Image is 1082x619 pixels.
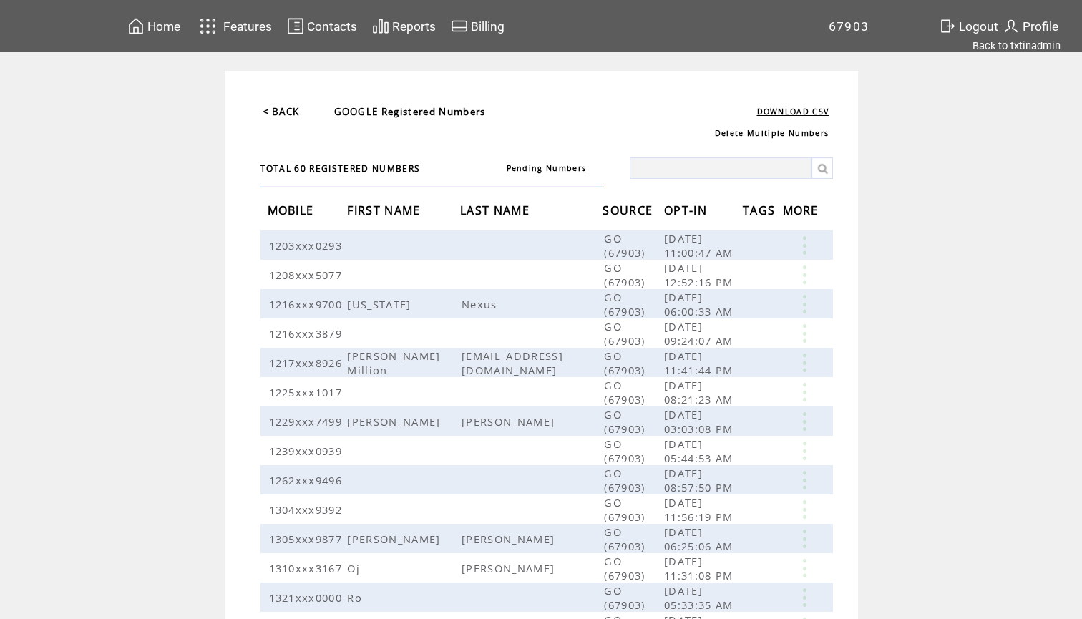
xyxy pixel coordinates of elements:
span: GO (67903) [604,260,648,289]
span: TAGS [743,199,779,225]
span: 1216xxx9700 [269,297,346,311]
img: profile.svg [1003,17,1020,35]
span: LAST NAME [460,199,533,225]
span: Contacts [307,19,357,34]
span: Oj [347,561,364,575]
span: GO (67903) [604,290,648,318]
span: [PERSON_NAME] [347,414,444,429]
a: Pending Numbers [507,163,587,173]
span: GO (67903) [604,583,648,612]
span: [DATE] 09:24:07 AM [664,319,737,348]
span: 1262xxx9496 [269,473,346,487]
a: LAST NAME [460,206,533,215]
a: TAGS [743,206,779,215]
span: 1208xxx5077 [269,268,346,282]
span: [DATE] 11:56:19 PM [664,495,737,524]
a: Reports [370,15,438,37]
span: [PERSON_NAME] [462,532,558,546]
a: MOBILE [268,206,318,215]
span: 1229xxx7499 [269,414,346,429]
span: [DATE] 11:31:08 PM [664,554,737,583]
span: Features [223,19,272,34]
a: < BACK [263,105,300,118]
span: [EMAIL_ADDRESS][DOMAIN_NAME] [462,349,563,377]
span: Ro [347,590,366,605]
span: 1225xxx1017 [269,385,346,399]
span: Nexus [462,297,501,311]
span: Home [147,19,180,34]
span: 1321xxx0000 [269,590,346,605]
span: GO (67903) [604,525,648,553]
span: TOTAL 60 REGISTERED NUMBERS [260,162,421,175]
span: [DATE] 05:44:53 AM [664,437,737,465]
span: [PERSON_NAME] [462,414,558,429]
span: 67903 [829,19,869,34]
span: OPT-IN [664,199,711,225]
a: Delete Multiple Numbers [715,128,829,138]
span: [DATE] 06:25:06 AM [664,525,737,553]
span: 1217xxx8926 [269,356,346,370]
span: GO (67903) [604,407,648,436]
span: 1305xxx9877 [269,532,346,546]
span: 1216xxx3879 [269,326,346,341]
a: Contacts [285,15,359,37]
a: FIRST NAME [347,206,424,215]
span: FIRST NAME [347,199,424,225]
span: 1203xxx0293 [269,238,346,253]
a: Profile [1000,15,1061,37]
span: 1239xxx0939 [269,444,346,458]
span: MORE [783,199,822,225]
a: Features [193,12,274,40]
span: GO (67903) [604,349,648,377]
span: 1304xxx9392 [269,502,346,517]
span: MOBILE [268,199,318,225]
span: GO (67903) [604,437,648,465]
span: Reports [392,19,436,34]
span: [PERSON_NAME] [347,532,444,546]
span: [DATE] 11:00:47 AM [664,231,737,260]
span: [US_STATE] [347,297,414,311]
span: Profile [1023,19,1058,34]
img: home.svg [127,17,145,35]
span: [DATE] 08:21:23 AM [664,378,737,406]
span: SOURCE [603,199,656,225]
span: [DATE] 11:41:44 PM [664,349,737,377]
span: Billing [471,19,505,34]
a: DOWNLOAD CSV [757,107,829,117]
span: GOOGLE Registered Numbers [334,105,486,118]
span: [DATE] 12:52:16 PM [664,260,737,289]
span: [DATE] 06:00:33 AM [664,290,737,318]
img: creidtcard.svg [451,17,468,35]
a: SOURCE [603,206,656,215]
span: Logout [959,19,998,34]
span: GO (67903) [604,378,648,406]
a: OPT-IN [664,206,711,215]
img: chart.svg [372,17,389,35]
a: Home [125,15,182,37]
span: GO (67903) [604,495,648,524]
span: GO (67903) [604,319,648,348]
a: Back to txtinadmin [973,39,1061,52]
span: [PERSON_NAME] [462,561,558,575]
img: contacts.svg [287,17,304,35]
span: [DATE] 08:57:50 PM [664,466,737,494]
span: 1310xxx3167 [269,561,346,575]
a: Billing [449,15,507,37]
span: [DATE] 03:03:08 PM [664,407,737,436]
img: exit.svg [939,17,956,35]
span: GO (67903) [604,554,648,583]
a: Logout [937,15,1000,37]
span: GO (67903) [604,466,648,494]
span: GO (67903) [604,231,648,260]
span: [PERSON_NAME] Million [347,349,440,377]
img: features.svg [195,14,220,38]
span: [DATE] 05:33:35 AM [664,583,737,612]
